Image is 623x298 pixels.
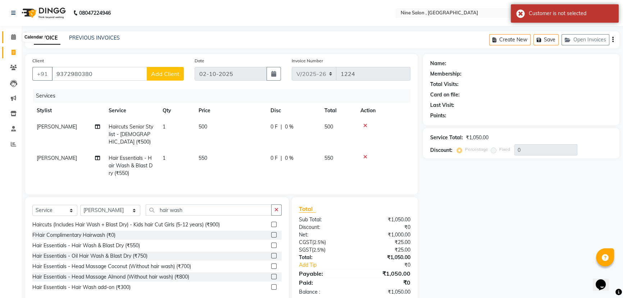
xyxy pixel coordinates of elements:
[294,261,365,269] a: Add Tip
[430,91,460,99] div: Card on file:
[294,216,355,223] div: Sub Total:
[294,246,355,254] div: ( )
[32,221,220,229] div: Haircuts (Includes Hair Wash + Blast Dry) - Kids hair Cut Girls (5-12 years) (₹900)
[355,223,416,231] div: ₹0
[430,81,459,88] div: Total Visits:
[299,247,312,253] span: SGST
[146,204,272,216] input: Search or Scan
[320,103,356,119] th: Total
[294,231,355,239] div: Net:
[355,254,416,261] div: ₹1,050.00
[32,231,115,239] div: FHair Complimentary Hairwash (₹0)
[430,60,446,67] div: Name:
[324,155,333,161] span: 550
[32,242,140,249] div: Hair Essentials - Hair Wash & Blast Dry (₹550)
[79,3,111,23] b: 08047224946
[430,101,454,109] div: Last Visit:
[533,34,559,45] button: Save
[270,154,278,162] span: 0 F
[355,278,416,287] div: ₹0
[299,239,312,245] span: CGST
[32,273,189,281] div: Hair Essentials - Head Massage Almond (Without hair wash) (₹800)
[499,146,510,153] label: Fixed
[33,89,416,103] div: Services
[109,123,153,145] span: Haircuts Senior Stylist - [DEMOGRAPHIC_DATA] (₹500)
[109,155,153,176] span: Hair Essentials - Hair Wash & Blast Dry (₹550)
[355,288,416,296] div: ₹1,050.00
[430,146,453,154] div: Discount:
[430,112,446,119] div: Points:
[32,67,53,81] button: +91
[355,239,416,246] div: ₹25.00
[294,288,355,296] div: Balance :
[292,58,323,64] label: Invoice Number
[489,34,531,45] button: Create New
[529,10,613,17] div: Customer is not selected
[158,103,194,119] th: Qty
[356,103,410,119] th: Action
[32,103,104,119] th: Stylist
[430,134,463,141] div: Service Total:
[32,263,191,270] div: Hair Essentials - Head Massage Coconut (Without hair wash) (₹700)
[355,246,416,254] div: ₹25.00
[313,247,324,253] span: 2.5%
[32,58,44,64] label: Client
[37,123,77,130] span: [PERSON_NAME]
[365,261,416,269] div: ₹0
[163,123,165,130] span: 1
[199,155,207,161] span: 550
[163,155,165,161] span: 1
[18,3,68,23] img: logo
[199,123,207,130] span: 500
[294,223,355,231] div: Discount:
[23,33,45,42] div: Calendar
[355,231,416,239] div: ₹1,000.00
[294,239,355,246] div: ( )
[430,70,461,78] div: Membership:
[299,205,315,213] span: Total
[281,123,282,131] span: |
[294,269,355,278] div: Payable:
[266,103,320,119] th: Disc
[52,67,147,81] input: Search by Name/Mobile/Email/Code
[104,103,158,119] th: Service
[32,284,131,291] div: Hair Essentials - Hair Wash add-on (₹300)
[561,34,609,45] button: Open Invoices
[194,103,266,119] th: Price
[465,146,488,153] label: Percentage
[355,216,416,223] div: ₹1,050.00
[285,123,294,131] span: 0 %
[151,70,179,77] span: Add Client
[147,67,184,81] button: Add Client
[281,154,282,162] span: |
[37,155,77,161] span: [PERSON_NAME]
[466,134,488,141] div: ₹1,050.00
[324,123,333,130] span: 500
[285,154,294,162] span: 0 %
[294,278,355,287] div: Paid:
[270,123,278,131] span: 0 F
[294,254,355,261] div: Total:
[69,35,120,41] a: PREVIOUS INVOICES
[195,58,204,64] label: Date
[32,252,147,260] div: Hair Essentials - Oil Hair Wash & Blast Dry (₹750)
[355,269,416,278] div: ₹1,050.00
[593,269,616,291] iframe: chat widget
[314,239,324,245] span: 2.5%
